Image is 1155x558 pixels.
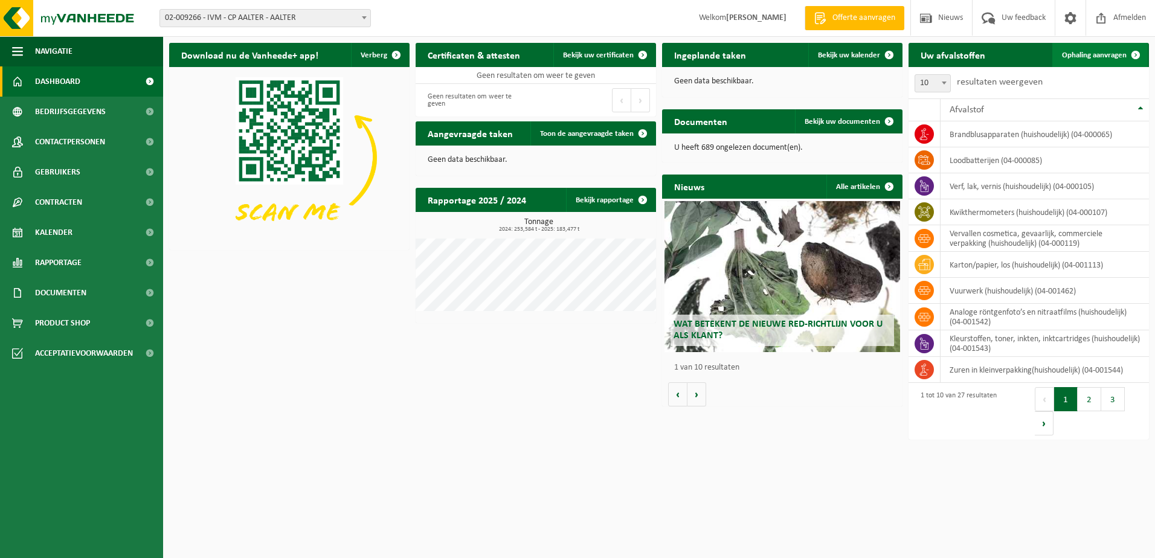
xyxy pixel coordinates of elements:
span: 10 [915,75,950,92]
td: zuren in kleinverpakking(huishoudelijk) (04-001544) [941,357,1149,383]
button: Verberg [351,43,408,67]
strong: [PERSON_NAME] [726,13,787,22]
td: vervallen cosmetica, gevaarlijk, commerciele verpakking (huishoudelijk) (04-000119) [941,225,1149,252]
td: kwikthermometers (huishoudelijk) (04-000107) [941,199,1149,225]
a: Alle artikelen [826,175,901,199]
h2: Aangevraagde taken [416,121,525,145]
h2: Download nu de Vanheede+ app! [169,43,330,66]
a: Offerte aanvragen [805,6,904,30]
button: 1 [1054,387,1078,411]
p: Geen data beschikbaar. [674,77,890,86]
button: Next [1035,411,1054,435]
span: Toon de aangevraagde taken [540,130,634,138]
a: Bekijk uw kalender [808,43,901,67]
a: Ophaling aanvragen [1052,43,1148,67]
span: Dashboard [35,66,80,97]
span: Contactpersonen [35,127,105,157]
td: verf, lak, vernis (huishoudelijk) (04-000105) [941,173,1149,199]
span: Navigatie [35,36,72,66]
h2: Certificaten & attesten [416,43,532,66]
td: analoge röntgenfoto’s en nitraatfilms (huishoudelijk) (04-001542) [941,304,1149,330]
p: Geen data beschikbaar. [428,156,644,164]
span: Gebruikers [35,157,80,187]
span: Documenten [35,278,86,308]
p: 1 van 10 resultaten [674,364,896,372]
img: Download de VHEPlus App [169,67,410,248]
td: karton/papier, los (huishoudelijk) (04-001113) [941,252,1149,278]
button: Volgende [687,382,706,406]
span: Bekijk uw kalender [818,51,880,59]
span: Acceptatievoorwaarden [35,338,133,368]
span: Ophaling aanvragen [1062,51,1127,59]
h2: Uw afvalstoffen [909,43,997,66]
h2: Documenten [662,109,739,133]
h3: Tonnage [422,218,656,232]
span: Kalender [35,217,72,248]
span: Wat betekent de nieuwe RED-richtlijn voor u als klant? [674,319,883,341]
a: Toon de aangevraagde taken [530,121,655,146]
span: 02-009266 - IVM - CP AALTER - AALTER [160,10,370,27]
span: Offerte aanvragen [829,12,898,24]
span: Afvalstof [950,105,984,115]
a: Bekijk uw certificaten [553,43,655,67]
a: Bekijk uw documenten [795,109,901,133]
span: 2024: 253,584 t - 2025: 183,477 t [422,226,656,232]
a: Wat betekent de nieuwe RED-richtlijn voor u als klant? [664,201,900,352]
span: Bedrijfsgegevens [35,97,106,127]
span: 10 [915,74,951,92]
button: Next [631,88,650,112]
div: Geen resultaten om weer te geven [422,87,530,114]
td: kleurstoffen, toner, inkten, inktcartridges (huishoudelijk) (04-001543) [941,330,1149,357]
div: 1 tot 10 van 27 resultaten [915,386,997,437]
button: Previous [612,88,631,112]
span: Verberg [361,51,387,59]
button: 2 [1078,387,1101,411]
button: Previous [1035,387,1054,411]
h2: Nieuws [662,175,716,198]
p: U heeft 689 ongelezen document(en). [674,144,890,152]
span: Contracten [35,187,82,217]
span: Product Shop [35,308,90,338]
td: Geen resultaten om weer te geven [416,67,656,84]
button: Vorige [668,382,687,406]
h2: Rapportage 2025 / 2024 [416,188,538,211]
td: loodbatterijen (04-000085) [941,147,1149,173]
label: resultaten weergeven [957,77,1043,87]
button: 3 [1101,387,1125,411]
td: brandblusapparaten (huishoudelijk) (04-000065) [941,121,1149,147]
span: 02-009266 - IVM - CP AALTER - AALTER [159,9,371,27]
a: Bekijk rapportage [566,188,655,212]
span: Bekijk uw certificaten [563,51,634,59]
span: Rapportage [35,248,82,278]
span: Bekijk uw documenten [805,118,880,126]
h2: Ingeplande taken [662,43,758,66]
td: vuurwerk (huishoudelijk) (04-001462) [941,278,1149,304]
